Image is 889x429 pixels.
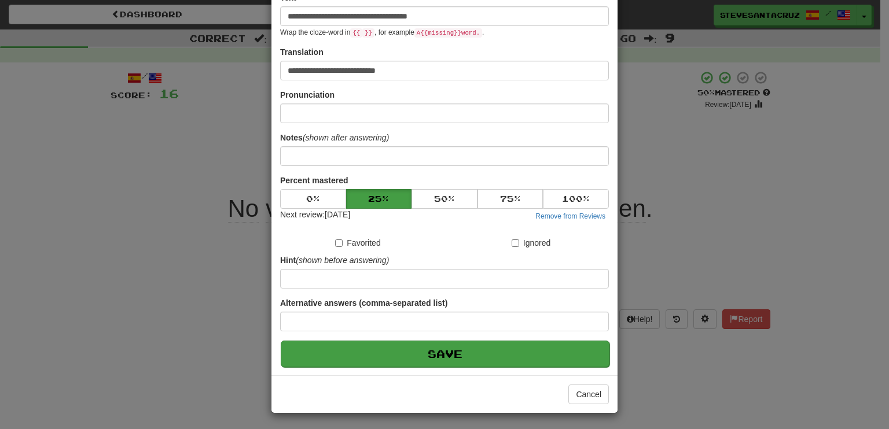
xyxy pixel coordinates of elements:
[477,189,543,209] button: 75%
[280,28,484,36] small: Wrap the cloze-word in , for example .
[280,254,389,266] label: Hint
[362,28,374,38] code: }}
[296,256,389,265] em: (shown before answering)
[280,175,348,186] label: Percent mastered
[303,133,389,142] em: (shown after answering)
[281,341,609,367] button: Save
[280,89,335,101] label: Pronunciation
[512,239,519,247] input: Ignored
[280,297,447,309] label: Alternative answers (comma-separated list)
[280,132,389,143] label: Notes
[350,28,362,38] code: {{
[335,239,343,247] input: Favorited
[346,189,412,209] button: 25%
[412,189,477,209] button: 50%
[543,189,609,209] button: 100%
[568,384,609,404] button: Cancel
[512,237,550,249] label: Ignored
[280,209,350,223] div: Next review: [DATE]
[414,28,482,38] code: A {{ missing }} word.
[280,189,346,209] button: 0%
[532,210,609,223] button: Remove from Reviews
[335,237,380,249] label: Favorited
[280,189,609,209] div: Percent mastered
[280,46,324,58] label: Translation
